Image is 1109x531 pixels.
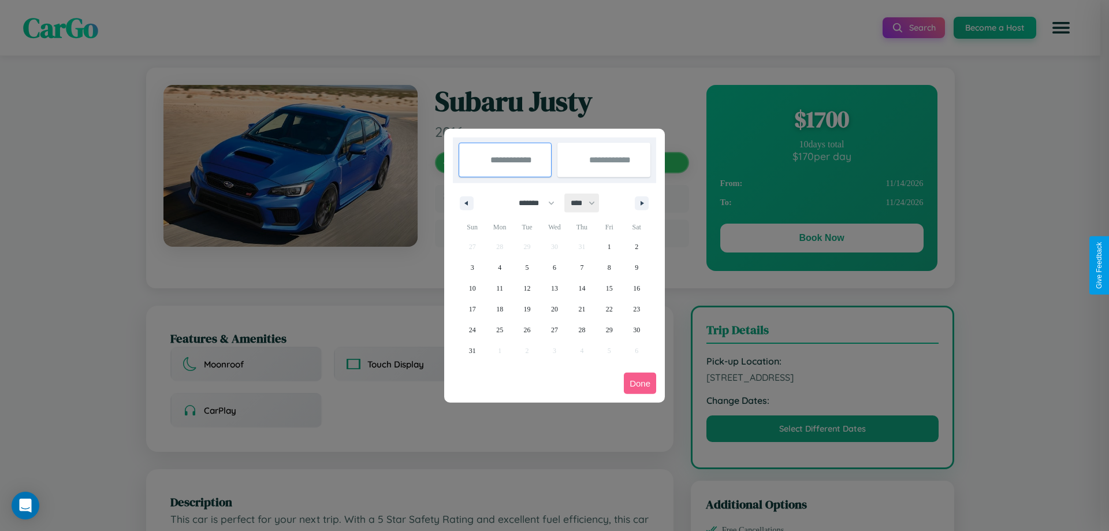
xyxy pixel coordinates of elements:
[541,218,568,236] span: Wed
[469,299,476,320] span: 17
[459,340,486,361] button: 31
[608,257,611,278] span: 8
[486,320,513,340] button: 25
[498,257,501,278] span: 4
[578,299,585,320] span: 21
[568,257,596,278] button: 7
[580,257,583,278] span: 7
[541,299,568,320] button: 20
[486,299,513,320] button: 18
[623,257,650,278] button: 9
[596,257,623,278] button: 8
[596,218,623,236] span: Fri
[635,236,638,257] span: 2
[623,320,650,340] button: 30
[513,320,541,340] button: 26
[513,278,541,299] button: 12
[568,278,596,299] button: 14
[513,257,541,278] button: 5
[623,299,650,320] button: 23
[551,278,558,299] span: 13
[568,320,596,340] button: 28
[596,299,623,320] button: 22
[635,257,638,278] span: 9
[486,278,513,299] button: 11
[486,257,513,278] button: 4
[551,320,558,340] span: 27
[496,278,503,299] span: 11
[513,299,541,320] button: 19
[524,320,531,340] span: 26
[1095,242,1103,289] div: Give Feedback
[541,320,568,340] button: 27
[624,373,656,394] button: Done
[578,320,585,340] span: 28
[541,278,568,299] button: 13
[608,236,611,257] span: 1
[526,257,529,278] span: 5
[469,278,476,299] span: 10
[459,320,486,340] button: 24
[578,278,585,299] span: 14
[568,299,596,320] button: 21
[459,257,486,278] button: 3
[496,320,503,340] span: 25
[633,299,640,320] span: 23
[459,278,486,299] button: 10
[623,236,650,257] button: 2
[623,278,650,299] button: 16
[513,218,541,236] span: Tue
[606,299,613,320] span: 22
[606,320,613,340] span: 29
[459,218,486,236] span: Sun
[596,320,623,340] button: 29
[469,340,476,361] span: 31
[596,278,623,299] button: 15
[524,299,531,320] span: 19
[524,278,531,299] span: 12
[568,218,596,236] span: Thu
[469,320,476,340] span: 24
[606,278,613,299] span: 15
[623,218,650,236] span: Sat
[459,299,486,320] button: 17
[596,236,623,257] button: 1
[486,218,513,236] span: Mon
[496,299,503,320] span: 18
[633,320,640,340] span: 30
[12,492,39,519] div: Open Intercom Messenger
[551,299,558,320] span: 20
[553,257,556,278] span: 6
[471,257,474,278] span: 3
[633,278,640,299] span: 16
[541,257,568,278] button: 6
